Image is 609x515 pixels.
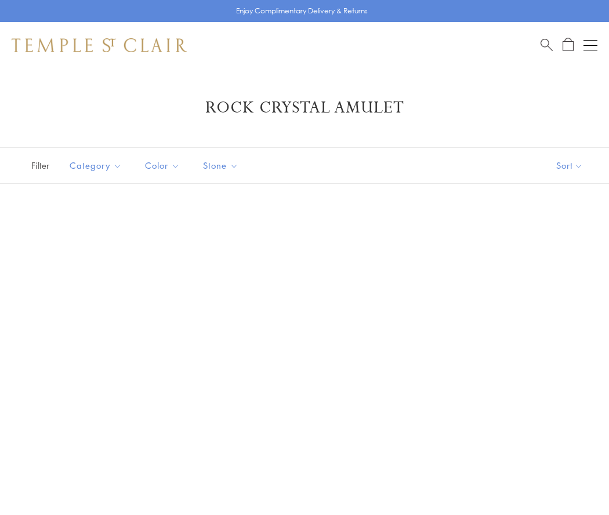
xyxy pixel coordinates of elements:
[64,158,130,173] span: Category
[61,153,130,179] button: Category
[29,97,580,118] h1: Rock Crystal Amulet
[12,38,187,52] img: Temple St. Clair
[236,5,368,17] p: Enjoy Complimentary Delivery & Returns
[136,153,188,179] button: Color
[541,38,553,52] a: Search
[563,38,574,52] a: Open Shopping Bag
[583,38,597,52] button: Open navigation
[139,158,188,173] span: Color
[197,158,247,173] span: Stone
[194,153,247,179] button: Stone
[530,148,609,183] button: Show sort by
